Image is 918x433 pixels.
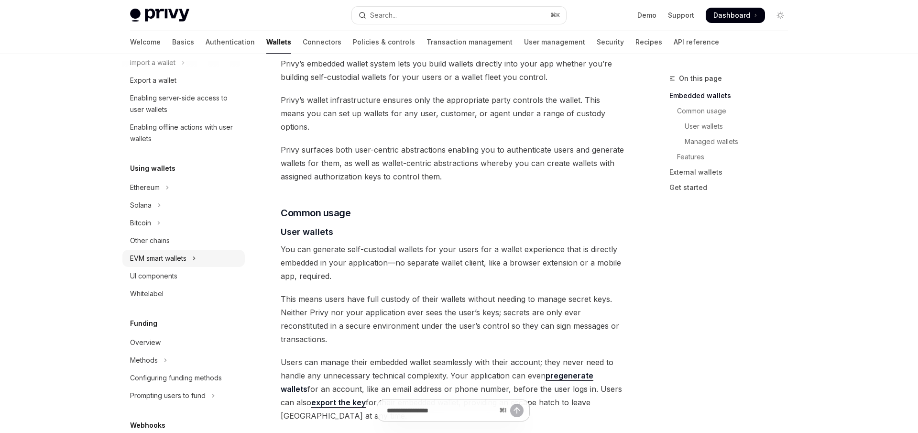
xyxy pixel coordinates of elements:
button: Toggle Bitcoin section [122,214,245,232]
a: User management [524,31,585,54]
a: Security [597,31,624,54]
a: UI components [122,267,245,285]
button: Toggle dark mode [773,8,788,23]
a: Authentication [206,31,255,54]
img: light logo [130,9,189,22]
button: Toggle Prompting users to fund section [122,387,245,404]
div: UI components [130,270,177,282]
a: Enabling offline actions with user wallets [122,119,245,147]
span: Privy’s embedded wallet system lets you build wallets directly into your app whether you’re build... [281,57,625,84]
a: Transaction management [426,31,513,54]
a: Recipes [635,31,662,54]
div: Methods [130,355,158,366]
div: Enabling offline actions with user wallets [130,122,239,144]
button: Send message [510,404,524,417]
a: Enabling server-side access to user wallets [122,89,245,118]
a: Whitelabel [122,285,245,302]
div: Search... [370,10,397,21]
h5: Webhooks [130,420,165,431]
div: Configuring funding methods [130,372,222,384]
input: Ask a question... [387,400,495,421]
button: Toggle Ethereum section [122,179,245,196]
span: Common usage [281,206,350,220]
span: You can generate self-custodial wallets for your users for a wallet experience that is directly e... [281,243,625,283]
div: Export a wallet [130,75,176,86]
a: Embedded wallets [669,88,796,103]
button: Toggle Methods section [122,352,245,369]
div: Whitelabel [130,288,164,300]
a: API reference [674,31,719,54]
a: External wallets [669,165,796,180]
a: Configuring funding methods [122,369,245,387]
div: Ethereum [130,182,160,193]
button: Toggle Solana section [122,197,245,214]
span: User wallets [281,225,333,238]
div: Overview [130,337,161,348]
a: Demo [637,11,656,20]
a: Basics [172,31,194,54]
a: Features [669,149,796,165]
span: ⌘ K [550,11,560,19]
div: EVM smart wallets [130,253,186,264]
a: User wallets [669,119,796,134]
a: Other chains [122,232,245,249]
span: Privy’s wallet infrastructure ensures only the appropriate party controls the wallet. This means ... [281,93,625,133]
h5: Using wallets [130,163,175,174]
span: This means users have full custody of their wallets without needing to manage secret keys. Neithe... [281,292,625,346]
button: Toggle EVM smart wallets section [122,250,245,267]
a: Policies & controls [353,31,415,54]
a: Export a wallet [122,72,245,89]
a: Get started [669,180,796,195]
a: Support [668,11,694,20]
div: Bitcoin [130,217,151,229]
a: Wallets [266,31,291,54]
div: Solana [130,200,152,211]
a: Overview [122,334,245,351]
button: Open search [352,7,566,24]
h5: Funding [130,318,157,329]
span: Privy surfaces both user-centric abstractions enabling you to authenticate users and generate wal... [281,143,625,183]
a: Connectors [303,31,341,54]
a: Common usage [669,103,796,119]
a: Managed wallets [669,134,796,149]
div: Other chains [130,235,170,246]
a: Dashboard [706,8,765,23]
div: Enabling server-side access to user wallets [130,92,239,115]
span: Dashboard [713,11,750,20]
span: On this page [679,73,722,84]
a: Welcome [130,31,161,54]
div: Prompting users to fund [130,390,206,401]
span: Users can manage their embedded wallet seamlessly with their account; they never need to handle a... [281,355,625,422]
